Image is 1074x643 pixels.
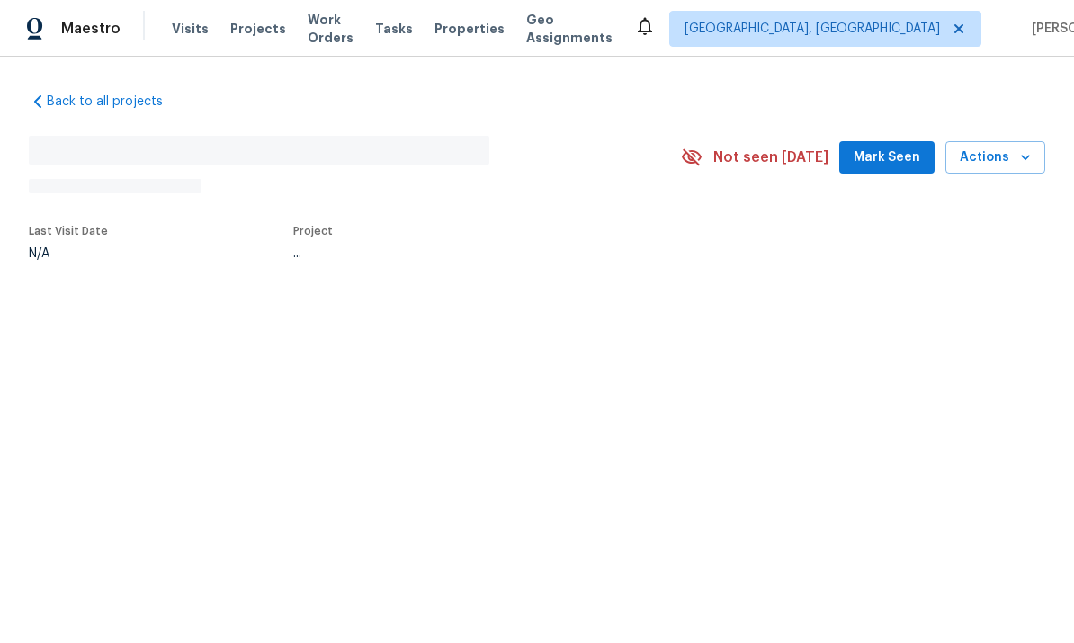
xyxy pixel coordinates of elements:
span: Visits [172,20,209,38]
span: Geo Assignments [526,11,613,47]
a: Back to all projects [29,93,201,111]
span: Project [293,226,333,237]
span: Maestro [61,20,121,38]
span: Last Visit Date [29,226,108,237]
span: Not seen [DATE] [713,148,828,166]
div: N/A [29,247,108,260]
span: Properties [434,20,505,38]
span: Actions [960,147,1031,169]
button: Mark Seen [839,141,935,174]
span: Tasks [375,22,413,35]
span: Projects [230,20,286,38]
span: Mark Seen [854,147,920,169]
span: [GEOGRAPHIC_DATA], [GEOGRAPHIC_DATA] [685,20,940,38]
button: Actions [945,141,1045,174]
div: ... [293,247,639,260]
span: Work Orders [308,11,354,47]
